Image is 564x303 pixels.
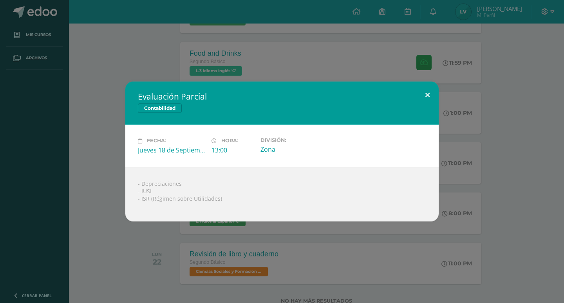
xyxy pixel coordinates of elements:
div: - Depreciaciones - IUSI - ISR (Régimen sobre Utilidades) [125,167,439,221]
label: División: [260,137,328,143]
span: Contabilidad [138,103,182,113]
h2: Evaluación Parcial [138,91,426,102]
div: 13:00 [211,146,254,154]
span: Hora: [221,138,238,144]
div: Jueves 18 de Septiembre [138,146,205,154]
span: Fecha: [147,138,166,144]
div: Zona [260,145,328,154]
button: Close (Esc) [416,82,439,108]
